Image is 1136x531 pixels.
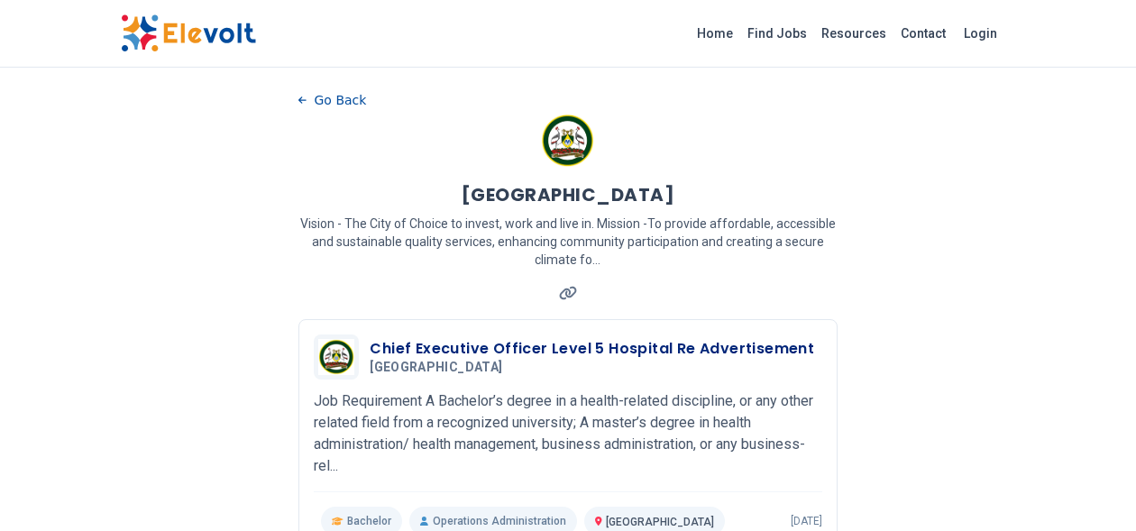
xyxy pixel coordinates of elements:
button: Go Back [298,87,366,114]
a: Contact [893,19,953,48]
img: Elevolt [121,14,256,52]
img: Nairobi County [541,114,594,168]
span: [GEOGRAPHIC_DATA] [606,516,714,528]
a: Home [690,19,740,48]
h3: Chief Executive Officer Level 5 Hospital Re Advertisement [370,338,814,360]
span: [GEOGRAPHIC_DATA] [370,360,502,376]
p: Job Requirement A Bachelor’s degree in a health-related discipline, or any other related field fr... [314,390,821,477]
a: Resources [814,19,893,48]
p: Vision - The City of Choice to invest, work and live in. Mission -To provide affordable, accessib... [298,215,837,269]
h1: [GEOGRAPHIC_DATA] [462,182,675,207]
a: Find Jobs [740,19,814,48]
span: Bachelor [347,514,391,528]
img: Nairobi County [318,339,354,376]
p: [DATE] [791,514,822,528]
a: Login [953,15,1008,51]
